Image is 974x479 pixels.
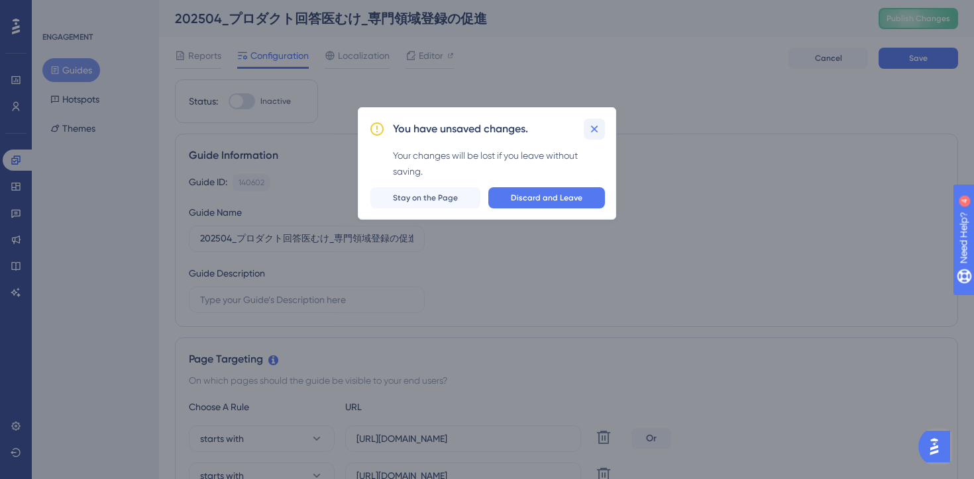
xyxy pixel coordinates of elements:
span: Stay on the Page [393,193,458,203]
span: Need Help? [31,3,83,19]
div: Your changes will be lost if you leave without saving. [393,148,605,179]
h2: You have unsaved changes. [393,121,528,137]
iframe: UserGuiding AI Assistant Launcher [918,427,958,466]
span: Discard and Leave [511,193,582,203]
div: 4 [92,7,96,17]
